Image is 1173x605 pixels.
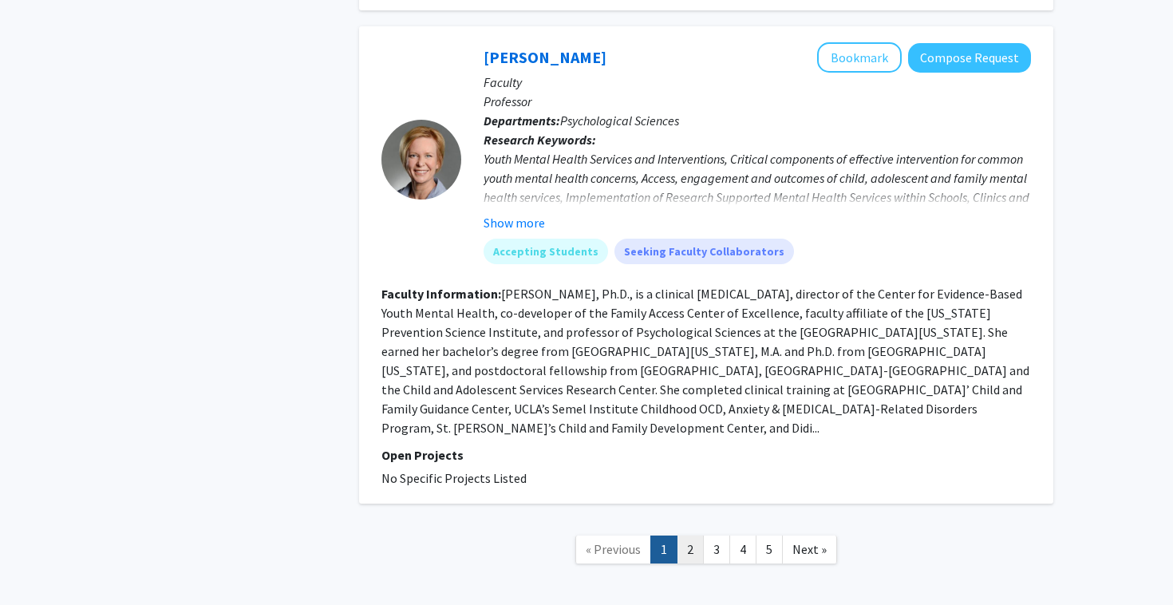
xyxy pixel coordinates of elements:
fg-read-more: [PERSON_NAME], Ph.D., is a clinical [MEDICAL_DATA], director of the Center for Evidence-Based You... [381,286,1029,436]
b: Faculty Information: [381,286,501,302]
a: 3 [703,536,730,563]
iframe: Chat [12,533,68,593]
span: Psychological Sciences [560,113,679,129]
b: Research Keywords: [484,132,596,148]
p: Faculty [484,73,1031,92]
b: Departments: [484,113,560,129]
a: [PERSON_NAME] [484,47,606,67]
mat-chip: Accepting Students [484,239,608,264]
span: No Specific Projects Listed [381,470,527,486]
a: 1 [650,536,677,563]
nav: Page navigation [359,520,1053,584]
a: 2 [677,536,704,563]
button: Add Kristin Hawley to Bookmarks [817,42,902,73]
button: Compose Request to Kristin Hawley [908,43,1031,73]
a: 5 [756,536,783,563]
button: Show more [484,213,545,232]
a: 4 [729,536,756,563]
div: Youth Mental Health Services and Interventions, Critical components of effective intervention for... [484,149,1031,245]
a: Previous Page [575,536,651,563]
span: Next » [792,541,827,557]
a: Next [782,536,837,563]
span: « Previous [586,541,641,557]
p: Open Projects [381,445,1031,465]
mat-chip: Seeking Faculty Collaborators [614,239,794,264]
p: Professor [484,92,1031,111]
